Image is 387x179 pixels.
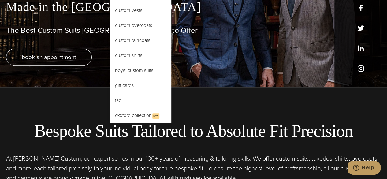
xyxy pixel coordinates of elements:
a: Custom Raincoats [110,33,171,48]
a: Custom Overcoats [110,18,171,33]
a: Custom Shirts [110,48,171,63]
h1: The Best Custom Suits [GEOGRAPHIC_DATA] Has to Offer [6,26,381,35]
iframe: Opens a widget where you can chat to one of our agents [348,161,381,176]
span: New [152,113,159,119]
a: FAQ [110,93,171,108]
h2: Bespoke Suits Tailored to Absolute Fit Precision [6,121,381,141]
a: Custom Vests [110,3,171,18]
a: book an appointment [6,49,92,66]
a: Oxxford CollectionNew [110,108,171,123]
a: Gift Cards [110,78,171,93]
span: book an appointment [22,53,76,62]
a: Boys’ Custom Suits [110,63,171,78]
